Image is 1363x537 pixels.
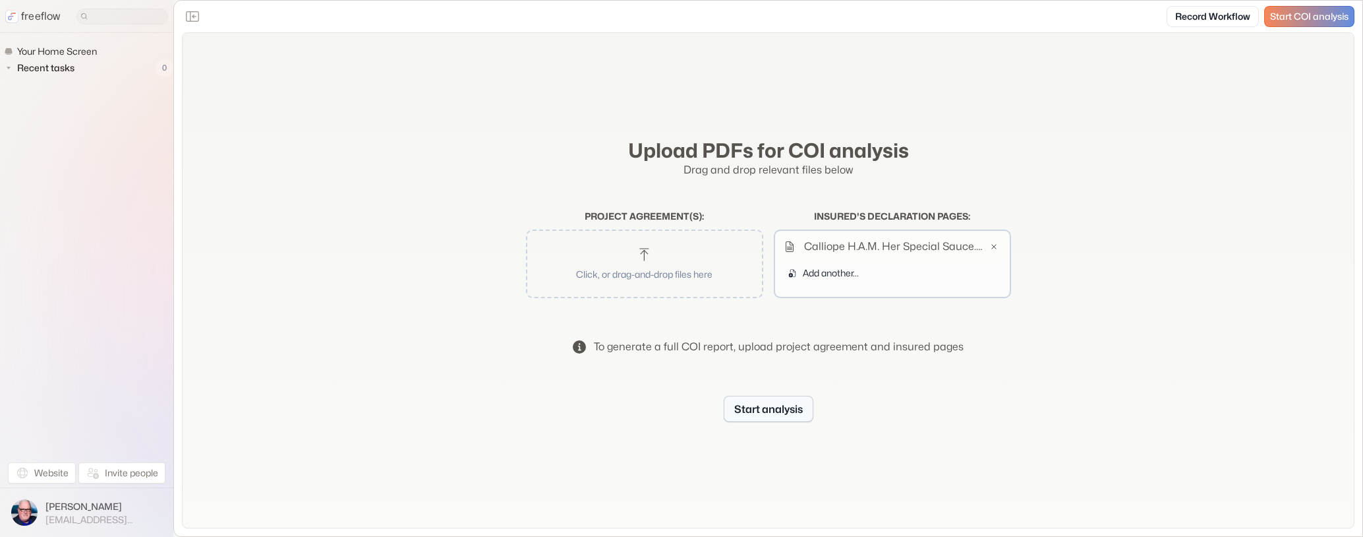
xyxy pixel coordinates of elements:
button: Invite people [78,462,165,484]
a: Your Home Screen [4,44,102,59]
a: Website [8,462,76,484]
img: profile [11,499,38,526]
span: [EMAIL_ADDRESS][DOMAIN_NAME] [45,514,162,526]
a: Record Workflow [1167,6,1259,27]
span: Your Home Screen [14,45,101,58]
button: Remove [986,239,1002,255]
h2: Project agreement(s) : [526,211,763,222]
p: freeflow [21,9,61,24]
span: Recent tasks [14,61,78,75]
span: [PERSON_NAME] [45,500,162,513]
button: Click, or drag-and-drop files here [533,236,757,292]
p: Click, or drag-and-drop files here [543,267,746,281]
div: To generate a full COI report, upload project agreement and insured pages [594,339,964,355]
button: Recent tasks [4,60,80,76]
span: 0 [156,59,173,77]
button: [PERSON_NAME][EMAIL_ADDRESS][DOMAIN_NAME] [8,496,165,529]
a: Start COI analysis [1264,6,1354,27]
h2: Upload PDFs for COI analysis [526,139,1011,162]
span: Start COI analysis [1270,11,1348,22]
h2: Insured's declaration pages : [774,211,1011,222]
button: Start analysis [724,396,813,422]
button: Close the sidebar [182,6,203,27]
p: Calliope H.A.M. Her Special Sauce.png [804,239,983,255]
p: Drag and drop relevant files below [526,162,1011,178]
button: Add another... [780,263,867,284]
a: freeflow [5,9,61,24]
